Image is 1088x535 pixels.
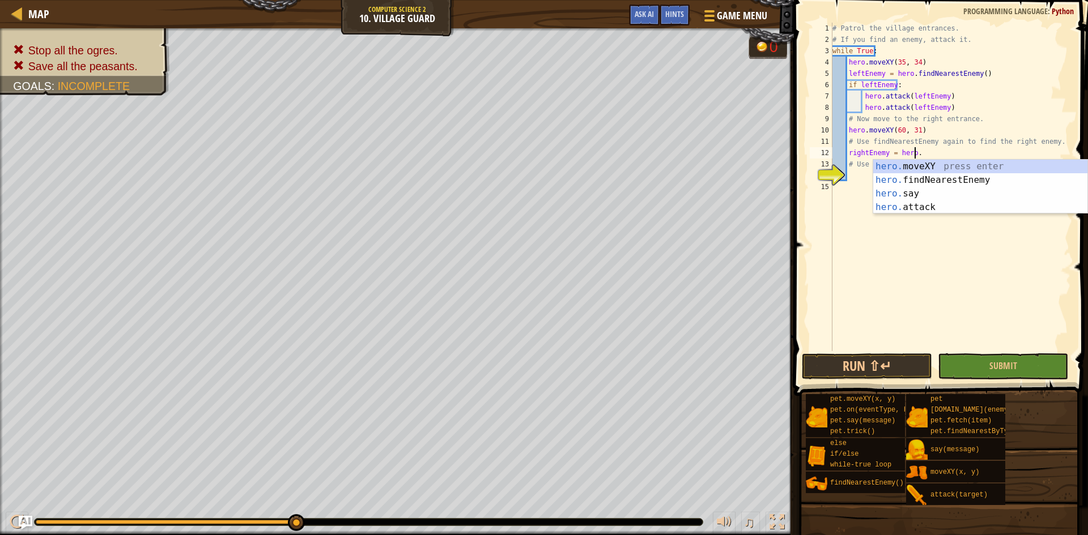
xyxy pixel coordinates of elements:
img: portrait.png [906,462,928,483]
span: say(message) [930,446,979,453]
div: 5 [810,68,832,79]
li: Stop all the ogres. [13,42,158,58]
span: Programming language [963,6,1048,16]
span: pet.moveXY(x, y) [830,395,895,403]
button: Run ⇧↵ [802,353,932,379]
button: ♫ [741,512,760,535]
div: 6 [810,79,832,91]
img: portrait.png [906,485,928,506]
span: ♫ [743,513,755,530]
span: if/else [830,450,858,458]
span: pet [930,395,943,403]
span: pet.say(message) [830,417,895,425]
button: Ask AI [19,516,32,529]
span: [DOMAIN_NAME](enemy) [930,406,1012,414]
span: Map [28,6,49,22]
div: 2 [810,34,832,45]
li: Save all the peasants. [13,58,158,74]
span: Python [1052,6,1074,16]
div: 14 [810,170,832,181]
div: 11 [810,136,832,147]
div: 3 [810,45,832,57]
span: while-true loop [830,461,891,469]
div: 9 [810,113,832,125]
div: 4 [810,57,832,68]
div: 15 [810,181,832,192]
span: : [52,80,58,92]
span: Hints [665,8,684,19]
span: pet.on(eventType, handler) [830,406,936,414]
span: else [830,439,847,447]
img: portrait.png [906,439,928,461]
img: portrait.png [906,406,928,427]
button: Adjust volume [713,512,736,535]
span: findNearestEnemy() [830,479,904,487]
span: Incomplete [58,80,130,92]
span: Stop all the ogres. [28,44,118,57]
span: moveXY(x, y) [930,468,979,476]
div: 0 [770,40,781,55]
button: Game Menu [695,5,774,31]
button: Ctrl + P: Play [6,512,28,535]
span: pet.findNearestByType(type) [930,427,1040,435]
div: Team 'humans' has 0 gold. [749,35,787,59]
div: 1 [810,23,832,34]
div: 10 [810,125,832,136]
span: Submit [989,359,1017,372]
div: 7 [810,91,832,102]
div: 12 [810,147,832,159]
span: Save all the peasants. [28,60,138,72]
img: portrait.png [806,445,827,466]
div: 13 [810,159,832,170]
span: pet.trick() [830,427,875,435]
img: portrait.png [806,473,827,494]
span: : [1048,6,1052,16]
div: 8 [810,102,832,113]
button: Ask AI [629,5,660,25]
span: pet.fetch(item) [930,417,992,425]
span: Goals [13,80,52,92]
span: Ask AI [635,8,654,19]
span: Game Menu [717,8,767,23]
button: Toggle fullscreen [766,512,788,535]
span: attack(target) [930,491,988,499]
button: Submit [938,353,1068,379]
a: Map [23,6,49,22]
img: portrait.png [806,406,827,427]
